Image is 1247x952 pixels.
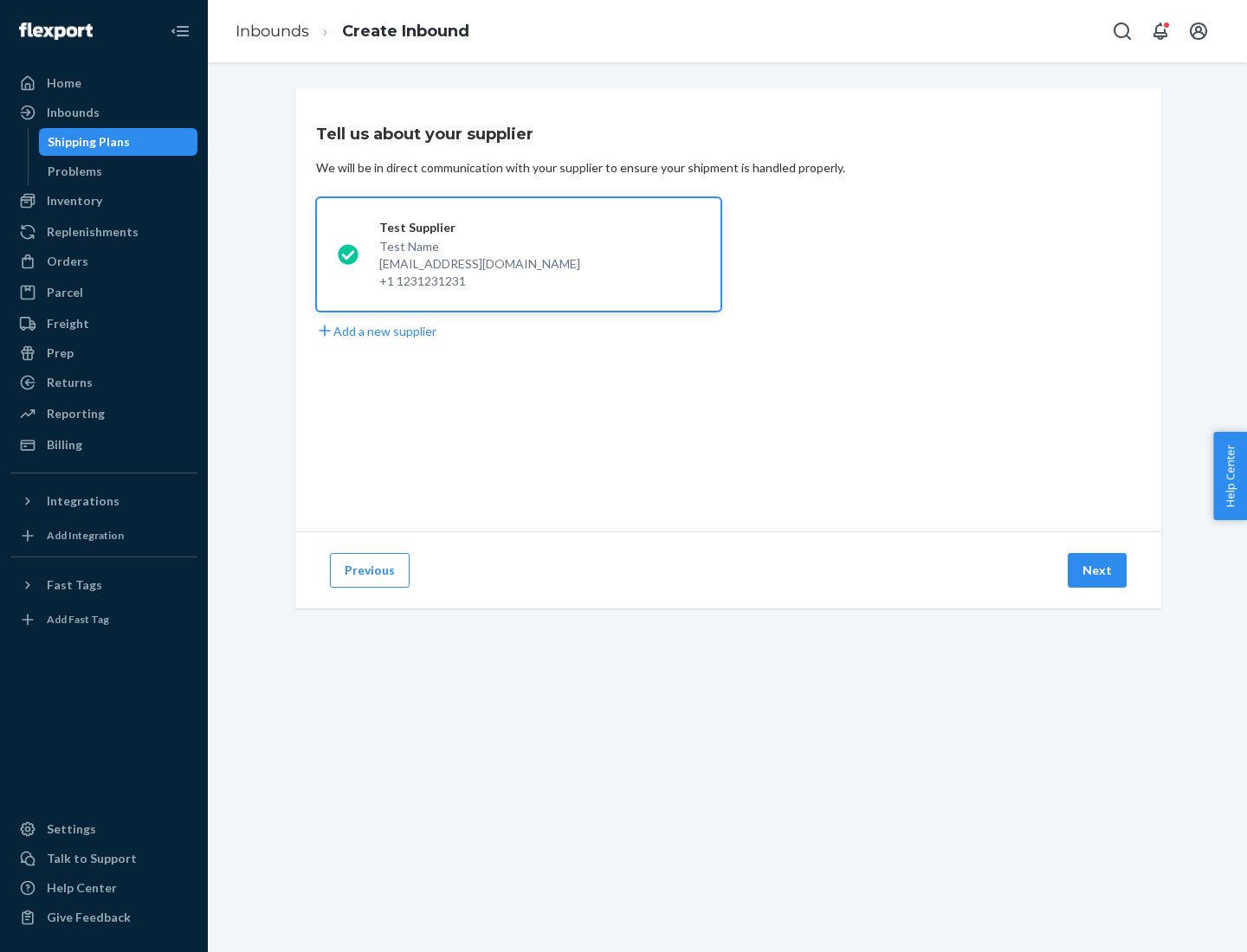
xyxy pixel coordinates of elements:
a: Orders [10,248,197,275]
a: Talk to Support [10,845,197,872]
button: Fast Tags [10,571,197,599]
button: Previous [330,553,410,588]
div: Settings [47,820,96,838]
a: Replenishments [10,218,197,246]
h3: Tell us about your supplier [316,123,533,145]
div: Freight [47,315,89,332]
div: Help Center [47,879,117,897]
a: Create Inbound [342,22,469,41]
div: Shipping Plans [48,133,130,151]
img: Flexport logo [19,23,93,40]
a: Problems [39,158,198,185]
a: Shipping Plans [39,128,198,156]
a: Help Center [10,874,197,902]
a: Parcel [10,279,197,306]
a: Settings [10,815,197,843]
div: Replenishments [47,223,139,241]
a: Prep [10,339,197,367]
div: Give Feedback [47,909,131,926]
div: Home [47,74,81,92]
div: Fast Tags [47,576,102,594]
a: Inventory [10,187,197,215]
div: Problems [48,163,102,180]
div: Parcel [47,284,83,301]
a: Add Integration [10,522,197,550]
button: Open notifications [1143,14,1178,48]
div: Integrations [47,492,120,510]
button: Give Feedback [10,904,197,931]
div: Add Integration [47,528,124,543]
a: Add Fast Tag [10,606,197,634]
a: Reporting [10,400,197,428]
div: Reporting [47,405,105,422]
button: Close Navigation [163,14,197,48]
div: We will be in direct communication with your supplier to ensure your shipment is handled properly. [316,159,845,177]
div: Orders [47,253,88,270]
div: Billing [47,436,82,453]
button: Open Search Box [1105,14,1140,48]
button: Open account menu [1181,14,1216,48]
button: Help Center [1213,432,1247,520]
a: Billing [10,431,197,459]
div: Inbounds [47,104,100,121]
div: Inventory [47,192,102,209]
button: Next [1068,553,1127,588]
button: Integrations [10,487,197,515]
div: Add Fast Tag [47,612,109,627]
button: Add a new supplier [316,322,436,340]
a: Returns [10,369,197,396]
a: Freight [10,310,197,338]
div: Talk to Support [47,850,137,867]
a: Home [10,69,197,97]
ol: breadcrumbs [222,6,483,57]
div: Returns [47,374,93,391]
a: Inbounds [236,22,309,41]
div: Prep [47,344,74,362]
a: Inbounds [10,99,197,126]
